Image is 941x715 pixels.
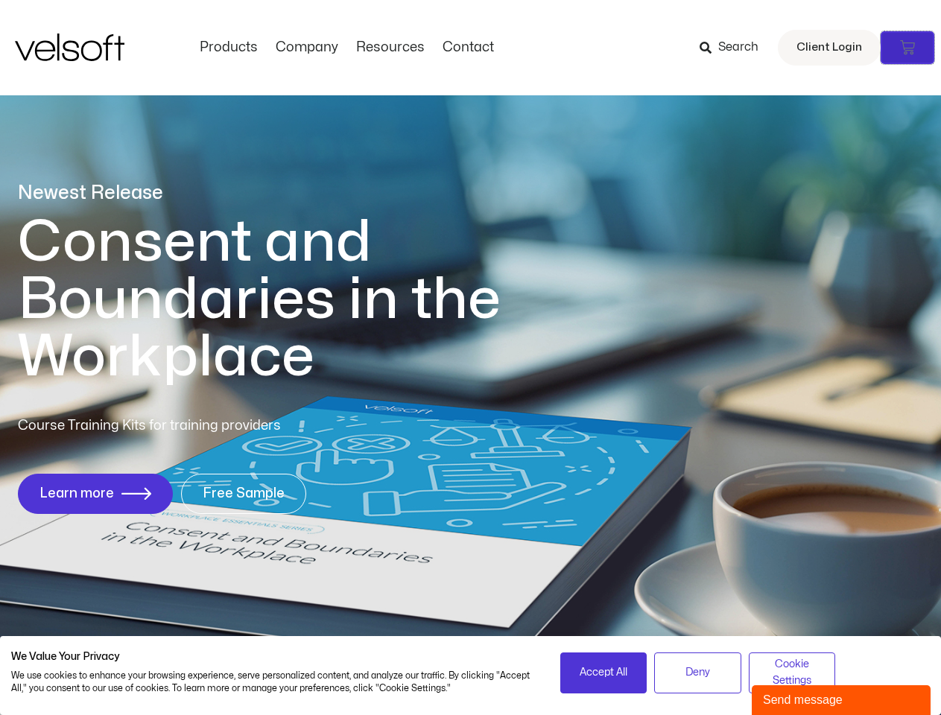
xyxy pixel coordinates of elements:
[347,39,434,56] a: ResourcesMenu Toggle
[685,664,710,681] span: Deny
[560,652,647,693] button: Accept all cookies
[267,39,347,56] a: CompanyMenu Toggle
[203,486,285,501] span: Free Sample
[39,486,114,501] span: Learn more
[718,38,758,57] span: Search
[18,474,173,514] a: Learn more
[778,30,881,66] a: Client Login
[580,664,627,681] span: Accept All
[796,38,862,57] span: Client Login
[700,35,769,60] a: Search
[434,39,503,56] a: ContactMenu Toggle
[18,180,562,206] p: Newest Release
[11,670,538,695] p: We use cookies to enhance your browsing experience, serve personalized content, and analyze our t...
[749,652,836,693] button: Adjust cookie preferences
[758,656,826,690] span: Cookie Settings
[752,682,934,715] iframe: chat widget
[191,39,503,56] nav: Menu
[191,39,267,56] a: ProductsMenu Toggle
[181,474,306,514] a: Free Sample
[18,214,562,386] h1: Consent and Boundaries in the Workplace
[654,652,741,693] button: Deny all cookies
[18,416,389,436] p: Course Training Kits for training providers
[15,34,124,61] img: Velsoft Training Materials
[11,650,538,664] h2: We Value Your Privacy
